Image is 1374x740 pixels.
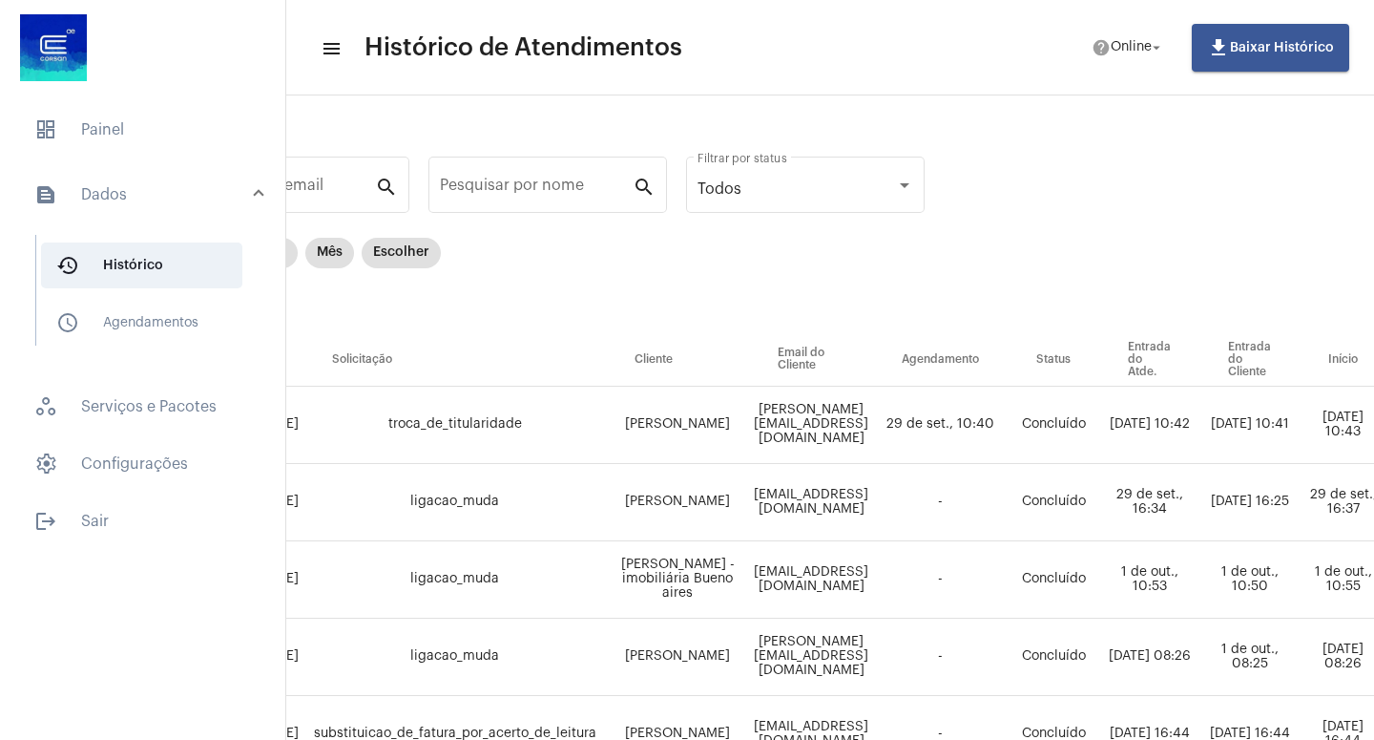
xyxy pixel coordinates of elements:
span: Agendamentos [41,300,242,346]
td: - [873,464,1008,541]
th: Agendamento [873,333,1008,387]
td: [PERSON_NAME] [606,619,749,696]
td: [PERSON_NAME] [606,387,749,464]
span: substituicao_de_fatura_por_acerto_de_leitura [314,727,596,740]
td: [DATE] 16:25 [1199,464,1300,541]
span: sidenav icon [34,395,57,418]
span: Configurações [19,441,266,487]
mat-panel-title: Dados [34,183,255,206]
td: [DATE] 10:41 [1199,387,1300,464]
mat-icon: sidenav icon [34,183,57,206]
td: [PERSON_NAME][EMAIL_ADDRESS][DOMAIN_NAME] [749,387,873,464]
mat-chip: Escolher [362,238,441,268]
button: Baixar Histórico [1192,24,1349,72]
mat-chip: Mês [305,238,354,268]
mat-icon: search [375,175,398,198]
td: 1 de out., 08:25 [1199,619,1300,696]
td: [PERSON_NAME][EMAIL_ADDRESS][DOMAIN_NAME] [749,619,873,696]
img: d4669ae0-8c07-2337-4f67-34b0df7f5ae4.jpeg [15,10,92,86]
span: Painel [19,107,266,153]
td: - [873,619,1008,696]
th: Entrada do Atde. [1099,333,1199,387]
td: Concluído [1008,464,1099,541]
input: Pesquisar por nome [440,180,633,198]
span: sidenav icon [34,118,57,141]
span: ligacao_muda [410,649,499,663]
span: ligacao_muda [410,495,499,508]
td: 1 de out., 10:50 [1199,541,1300,619]
span: Histórico [41,243,242,288]
span: Online [1111,41,1152,54]
mat-expansion-panel-header: sidenav iconDados [11,164,285,225]
td: [PERSON_NAME] - imobiliária Bueno aires [606,541,749,619]
span: Serviços e Pacotes [19,384,266,430]
td: 29 de set., 10:40 [873,387,1008,464]
td: Concluído [1008,387,1099,464]
th: Email do Cliente [749,333,873,387]
span: Baixar Histórico [1207,41,1334,54]
span: ligacao_muda [410,572,499,585]
td: Concluído [1008,619,1099,696]
td: [EMAIL_ADDRESS][DOMAIN_NAME] [749,541,873,619]
mat-icon: search [633,175,656,198]
mat-icon: sidenav icon [321,37,340,60]
th: Solicitação [303,333,606,387]
mat-icon: sidenav icon [34,510,57,533]
span: sidenav icon [34,453,57,476]
span: Todos [697,181,741,197]
mat-icon: sidenav icon [56,311,79,334]
th: Cliente [606,333,749,387]
td: 1 de out., 10:53 [1099,541,1199,619]
button: Online [1080,29,1176,67]
mat-icon: sidenav icon [56,254,79,277]
td: [PERSON_NAME] [606,464,749,541]
td: [DATE] 10:42 [1099,387,1199,464]
span: troca_de_titularidade [388,417,522,431]
span: Sair [19,498,266,544]
th: Entrada do Cliente [1199,333,1300,387]
td: - [873,541,1008,619]
th: Status [1008,333,1099,387]
td: Concluído [1008,541,1099,619]
div: sidenav iconDados [11,225,285,372]
mat-icon: file_download [1207,36,1230,59]
mat-icon: help [1092,38,1111,57]
mat-icon: arrow_drop_down [1148,39,1165,56]
td: [EMAIL_ADDRESS][DOMAIN_NAME] [749,464,873,541]
td: 29 de set., 16:34 [1099,464,1199,541]
td: [DATE] 08:26 [1099,619,1199,696]
span: Histórico de Atendimentos [364,32,682,63]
